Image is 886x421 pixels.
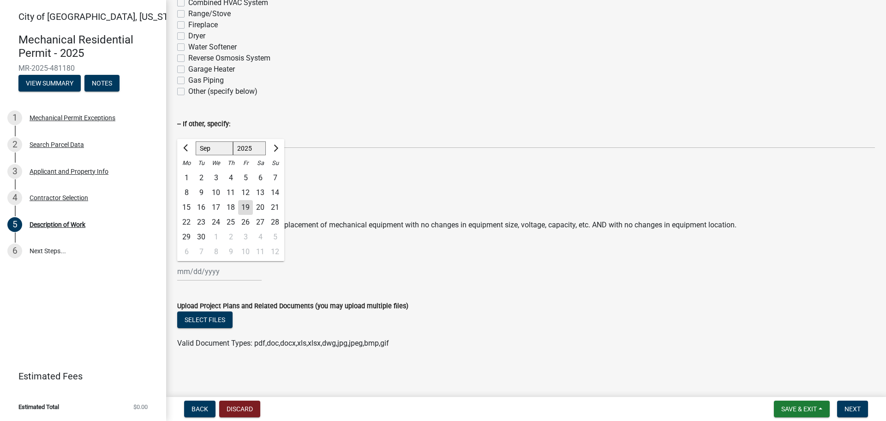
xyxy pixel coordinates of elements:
[223,156,238,171] div: Th
[238,185,253,200] div: 12
[179,244,194,259] div: 6
[238,230,253,244] div: 3
[7,164,22,179] div: 3
[253,156,268,171] div: Sa
[188,19,218,31] label: Fireplace
[209,156,223,171] div: We
[209,171,223,185] div: Wednesday, September 3, 2025
[253,200,268,215] div: 20
[223,215,238,230] div: 25
[268,230,282,244] div: Sunday, October 5, 2025
[188,75,224,86] label: Gas Piping
[196,141,233,155] select: Select month
[18,11,186,22] span: City of [GEOGRAPHIC_DATA], [US_STATE]
[238,185,253,200] div: Friday, September 12, 2025
[209,215,223,230] div: 24
[209,200,223,215] div: 17
[774,401,830,417] button: Save & Exit
[268,215,282,230] div: Sunday, September 28, 2025
[194,244,209,259] div: Tuesday, October 7, 2025
[268,200,282,215] div: Sunday, September 21, 2025
[238,215,253,230] div: 26
[238,200,253,215] div: Friday, September 19, 2025
[268,185,282,200] div: Sunday, September 14, 2025
[18,64,148,73] span: MR-2025-481180
[837,401,868,417] button: Next
[18,33,159,60] h4: Mechanical Residential Permit - 2025
[209,200,223,215] div: Wednesday, September 17, 2025
[844,405,861,413] span: Next
[238,200,253,215] div: 19
[18,80,81,87] wm-modal-confirm: Summary
[238,156,253,171] div: Fr
[253,244,268,259] div: 11
[30,141,84,148] div: Search Parcel Data
[268,171,282,185] div: 7
[223,185,238,200] div: Thursday, September 11, 2025
[223,244,238,259] div: 9
[268,244,282,259] div: Sunday, October 12, 2025
[184,401,216,417] button: Back
[194,230,209,244] div: 30
[209,171,223,185] div: 3
[781,405,817,413] span: Save & Exit
[194,200,209,215] div: 16
[179,230,194,244] div: Monday, September 29, 2025
[209,185,223,200] div: 10
[30,195,88,201] div: Contractor Selection
[194,230,209,244] div: Tuesday, September 30, 2025
[253,230,268,244] div: Saturday, October 4, 2025
[18,404,59,410] span: Estimated Total
[188,53,270,64] label: Reverse Osmosis System
[238,171,253,185] div: Friday, September 5, 2025
[268,171,282,185] div: Sunday, September 7, 2025
[179,230,194,244] div: 29
[194,185,209,200] div: 9
[209,215,223,230] div: Wednesday, September 24, 2025
[268,244,282,259] div: 12
[7,190,22,205] div: 4
[238,171,253,185] div: 5
[7,137,22,152] div: 2
[238,244,253,259] div: Friday, October 10, 2025
[192,405,208,413] span: Back
[238,230,253,244] div: Friday, October 3, 2025
[188,86,257,97] label: Other (specify below)
[18,75,81,92] button: View Summary
[188,42,237,53] label: Water Softener
[177,121,230,128] label: -- If other, specify:
[179,156,194,171] div: Mo
[223,171,238,185] div: Thursday, September 4, 2025
[194,200,209,215] div: Tuesday, September 16, 2025
[268,230,282,244] div: 5
[188,64,235,75] label: Garage Heater
[194,156,209,171] div: Tu
[253,171,268,185] div: 6
[253,185,268,200] div: 13
[179,171,194,185] div: 1
[209,244,223,259] div: 8
[253,200,268,215] div: Saturday, September 20, 2025
[268,215,282,230] div: 28
[84,75,120,92] button: Notes
[179,215,194,230] div: 22
[188,8,231,19] label: Range/Stove
[253,215,268,230] div: Saturday, September 27, 2025
[188,31,205,42] label: Dryer
[181,141,192,156] button: Previous month
[223,185,238,200] div: 11
[253,215,268,230] div: 27
[194,171,209,185] div: Tuesday, September 2, 2025
[179,171,194,185] div: Monday, September 1, 2025
[268,200,282,215] div: 21
[223,215,238,230] div: Thursday, September 25, 2025
[177,303,408,310] label: Upload Project Plans and Related Documents (you may upload multiple files)
[177,220,875,231] p: A Like-for-like replacement is a replacement of mechanical equipment with no changes in equipment...
[209,230,223,244] div: Wednesday, October 1, 2025
[7,217,22,232] div: 5
[194,215,209,230] div: 23
[269,141,281,156] button: Next month
[194,185,209,200] div: Tuesday, September 9, 2025
[7,110,22,125] div: 1
[30,221,85,228] div: Description of Work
